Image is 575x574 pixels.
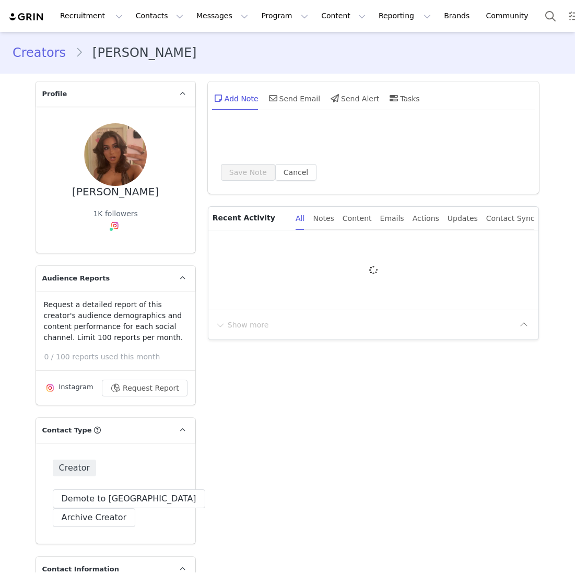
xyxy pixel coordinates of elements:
[255,4,314,28] button: Program
[343,207,372,230] div: Content
[296,207,304,230] div: All
[84,123,147,186] img: 7db9f6cb-54c4-49ad-9330-9ec98394ad6b.jpg
[480,4,539,28] a: Community
[53,489,205,508] button: Demote to [GEOGRAPHIC_DATA]
[42,425,92,436] span: Contact Type
[42,89,67,99] span: Profile
[438,4,479,28] a: Brands
[130,4,190,28] button: Contacts
[44,352,195,362] p: 0 / 100 reports used this month
[111,221,119,230] img: instagram.svg
[190,4,254,28] button: Messages
[313,207,334,230] div: Notes
[413,207,439,230] div: Actions
[53,508,136,527] button: Archive Creator
[315,4,372,28] button: Content
[380,207,404,230] div: Emails
[72,186,159,198] div: [PERSON_NAME]
[448,207,478,230] div: Updates
[275,164,316,181] button: Cancel
[267,86,321,111] div: Send Email
[221,164,275,181] button: Save Note
[215,317,269,333] button: Show more
[372,4,437,28] button: Reporting
[46,384,54,392] img: instagram.svg
[539,4,562,28] button: Search
[53,460,97,476] span: Creator
[13,43,75,62] a: Creators
[328,86,379,111] div: Send Alert
[54,4,129,28] button: Recruitment
[102,380,187,396] button: Request Report
[93,208,138,219] div: 1K followers
[44,299,187,343] p: Request a detailed report of this creator's audience demographics and content performance for eac...
[486,207,535,230] div: Contact Sync
[213,207,287,230] p: Recent Activity
[212,86,259,111] div: Add Note
[388,86,420,111] div: Tasks
[8,12,45,22] img: grin logo
[42,273,110,284] span: Audience Reports
[44,382,93,394] div: Instagram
